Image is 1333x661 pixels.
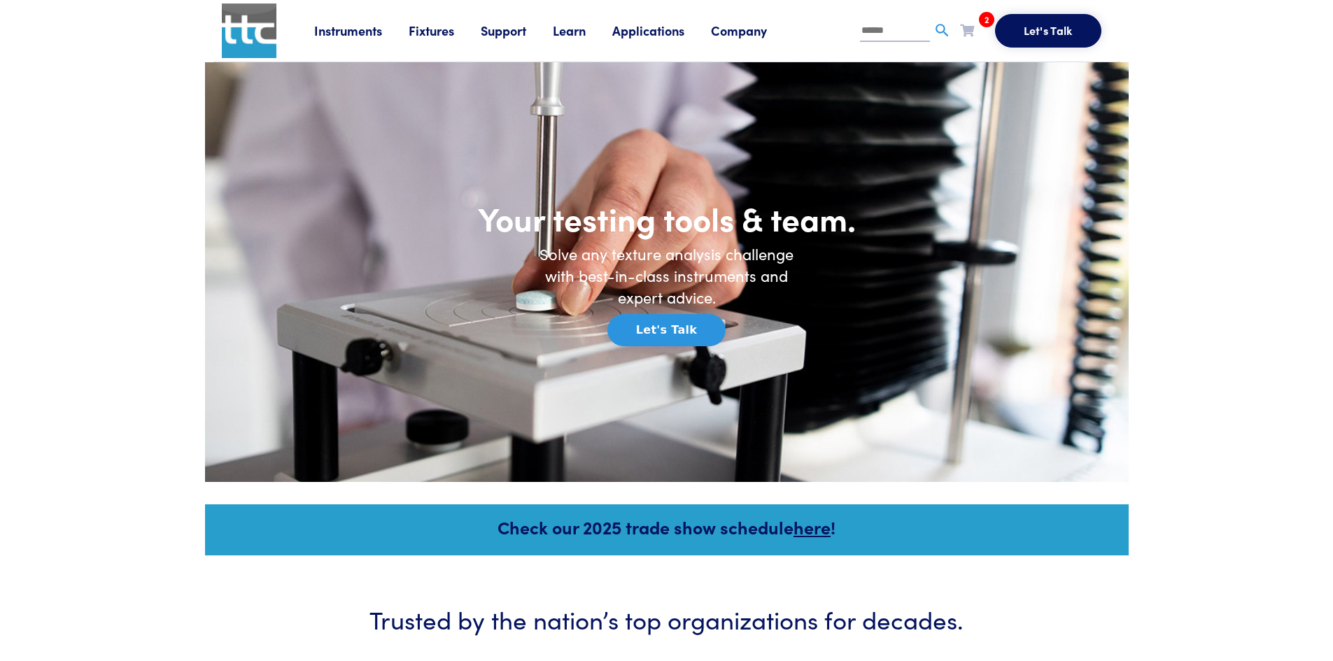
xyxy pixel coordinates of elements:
a: Support [481,22,553,39]
a: 2 [960,21,974,38]
a: Company [711,22,794,39]
h3: Trusted by the nation’s top organizations for decades. [247,602,1087,636]
img: ttc_logo_1x1_v1.0.png [222,3,276,58]
h1: Your testing tools & team. [387,198,947,239]
button: Let's Talk [607,314,726,346]
a: Applications [612,22,711,39]
a: Fixtures [409,22,481,39]
h5: Check our 2025 trade show schedule ! [224,515,1110,539]
a: here [794,515,831,539]
h6: Solve any texture analysis challenge with best-in-class instruments and expert advice. [527,243,807,308]
a: Instruments [314,22,409,39]
button: Let's Talk [995,14,1101,48]
a: Learn [553,22,612,39]
span: 2 [979,12,994,27]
